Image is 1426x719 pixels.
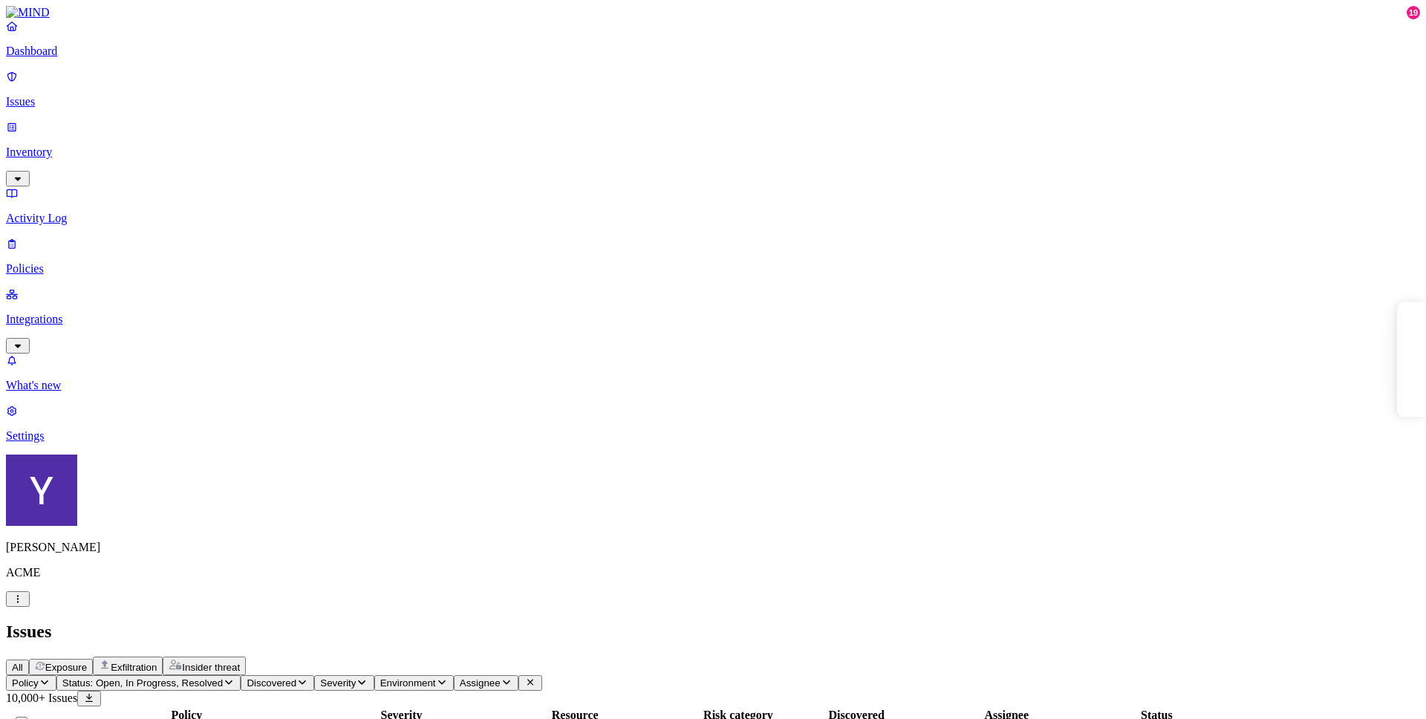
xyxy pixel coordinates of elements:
[6,262,1420,276] p: Policies
[380,677,436,689] span: Environment
[6,622,1420,642] h2: Issues
[6,429,1420,443] p: Settings
[6,313,1420,326] p: Integrations
[320,677,356,689] span: Severity
[12,662,23,673] span: All
[6,379,1420,392] p: What's new
[45,662,87,673] span: Exposure
[62,677,223,689] span: Status: Open, In Progress, Resolved
[6,45,1420,58] p: Dashboard
[6,19,1420,58] a: Dashboard
[6,354,1420,392] a: What's new
[6,455,77,526] img: Yana Orhov
[6,404,1420,443] a: Settings
[111,662,157,673] span: Exfiltration
[6,566,1420,579] p: ACME
[460,677,501,689] span: Assignee
[6,287,1420,351] a: Integrations
[182,662,240,673] span: Insider threat
[6,212,1420,225] p: Activity Log
[6,6,1420,19] a: MIND
[6,237,1420,276] a: Policies
[6,541,1420,554] p: [PERSON_NAME]
[6,146,1420,159] p: Inventory
[6,6,50,19] img: MIND
[6,95,1420,108] p: Issues
[6,120,1420,184] a: Inventory
[247,677,296,689] span: Discovered
[6,692,77,704] span: 10,000+ Issues
[6,186,1420,225] a: Activity Log
[6,70,1420,108] a: Issues
[12,677,39,689] span: Policy
[1407,6,1420,19] div: 19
